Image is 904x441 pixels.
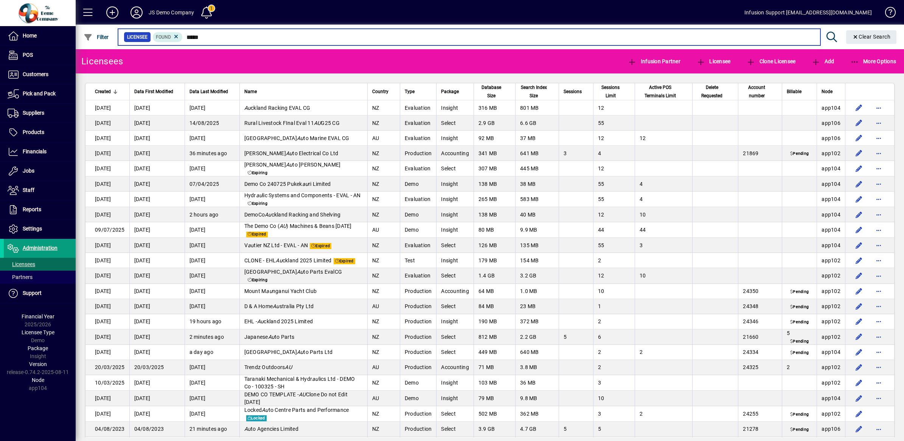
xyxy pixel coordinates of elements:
[185,238,239,253] td: [DATE]
[244,120,340,126] span: Rural Livestock FInal Eval 11 G25 CG
[635,131,693,146] td: 12
[85,100,129,115] td: [DATE]
[853,331,865,343] button: Edit
[85,115,129,131] td: [DATE]
[873,361,885,373] button: More options
[85,222,129,238] td: 09/07/2025
[873,239,885,251] button: More options
[246,170,269,176] span: Expiring
[515,238,559,253] td: 135 MB
[185,268,239,284] td: [DATE]
[85,207,129,222] td: [DATE]
[515,268,559,284] td: 3.2 GB
[873,300,885,312] button: More options
[23,33,37,39] span: Home
[297,135,304,141] em: Au
[743,83,777,100] div: Account number
[873,331,885,343] button: More options
[853,300,865,312] button: Edit
[873,224,885,236] button: More options
[598,83,623,100] span: Sessions Limit
[23,90,56,97] span: Pick and Pack
[4,65,76,84] a: Customers
[853,392,865,404] button: Edit
[873,315,885,327] button: More options
[129,131,185,146] td: [DATE]
[185,192,239,207] td: [DATE]
[23,129,44,135] span: Products
[593,268,634,284] td: 12
[4,271,76,284] a: Partners
[436,176,474,192] td: Insight
[873,178,885,190] button: More options
[4,181,76,200] a: Staff
[696,58,731,64] span: Licensee
[129,161,185,176] td: [DATE]
[185,146,239,161] td: 36 minutes ago
[436,115,474,131] td: Select
[593,115,634,131] td: 55
[873,346,885,358] button: More options
[367,176,400,192] td: NZ
[23,226,42,232] span: Settings
[129,192,185,207] td: [DATE]
[474,222,515,238] td: 80 MB
[873,193,885,205] button: More options
[246,201,269,207] span: Expiring
[694,55,733,68] button: Licensee
[515,176,559,192] td: 38 MB
[124,6,149,19] button: Profile
[520,83,547,100] span: Search Index Size
[515,222,559,238] td: 9.9 MB
[276,257,283,263] em: Au
[635,207,693,222] td: 10
[853,239,865,251] button: Edit
[822,181,840,187] span: app104.prod.infusionbusinesssoftware.com
[4,200,76,219] a: Reports
[85,131,129,146] td: [DATE]
[266,288,272,294] em: au
[474,192,515,207] td: 265 MB
[244,288,317,294] span: Mount M nganui Yacht Club
[853,408,865,420] button: Edit
[626,55,682,68] button: Infusion Partner
[853,423,865,435] button: Edit
[82,30,111,44] button: Filter
[297,269,304,275] em: Au
[314,120,321,126] em: AU
[185,222,239,238] td: [DATE]
[244,105,251,111] em: Au
[127,33,148,41] span: Licensee
[8,261,35,267] span: Licensees
[559,146,593,161] td: 3
[367,146,400,161] td: NZ
[436,146,474,161] td: Accounting
[4,123,76,142] a: Products
[822,273,840,279] span: app102.prod.infusionbusinesssoftware.com
[515,100,559,115] td: 801 MB
[436,268,474,284] td: Select
[635,192,693,207] td: 4
[474,253,515,268] td: 179 MB
[4,84,76,103] a: Pick and Pack
[811,58,834,64] span: Add
[400,222,436,238] td: Demo
[405,87,432,96] div: Type
[515,192,559,207] td: 583 MB
[598,83,630,100] div: Sessions Limit
[185,131,239,146] td: [DATE]
[23,168,34,174] span: Jobs
[23,71,48,77] span: Customers
[474,268,515,284] td: 1.4 GB
[822,150,840,156] span: app102.prod.infusionbusinesssoftware.com
[85,238,129,253] td: [DATE]
[8,274,33,280] span: Partners
[23,206,41,212] span: Reports
[822,212,840,218] span: app104.prod.infusionbusinesssoftware.com
[822,165,840,171] span: app104.prod.infusionbusinesssoftware.com
[853,224,865,236] button: Edit
[244,87,257,96] span: Name
[822,135,840,141] span: app106.prod.infusionbusinesssoftware.com
[367,115,400,131] td: NZ
[185,115,239,131] td: 14/08/2025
